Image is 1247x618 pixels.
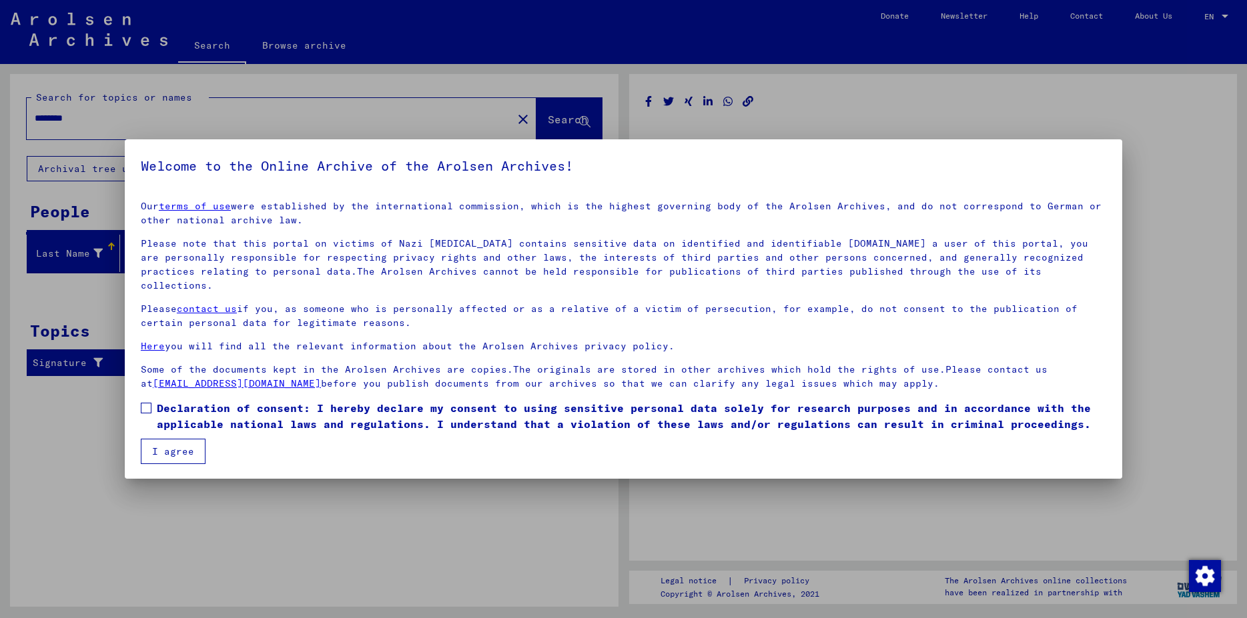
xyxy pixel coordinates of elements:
[141,363,1106,391] p: Some of the documents kept in the Arolsen Archives are copies.The originals are stored in other a...
[177,303,237,315] a: contact us
[141,199,1106,227] p: Our were established by the international commission, which is the highest governing body of the ...
[141,155,1106,177] h5: Welcome to the Online Archive of the Arolsen Archives!
[141,439,205,464] button: I agree
[141,237,1106,293] p: Please note that this portal on victims of Nazi [MEDICAL_DATA] contains sensitive data on identif...
[159,200,231,212] a: terms of use
[141,339,1106,353] p: you will find all the relevant information about the Arolsen Archives privacy policy.
[1189,560,1221,592] img: Change consent
[157,400,1106,432] span: Declaration of consent: I hereby declare my consent to using sensitive personal data solely for r...
[141,340,165,352] a: Here
[153,377,321,389] a: [EMAIL_ADDRESS][DOMAIN_NAME]
[141,302,1106,330] p: Please if you, as someone who is personally affected or as a relative of a victim of persecution,...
